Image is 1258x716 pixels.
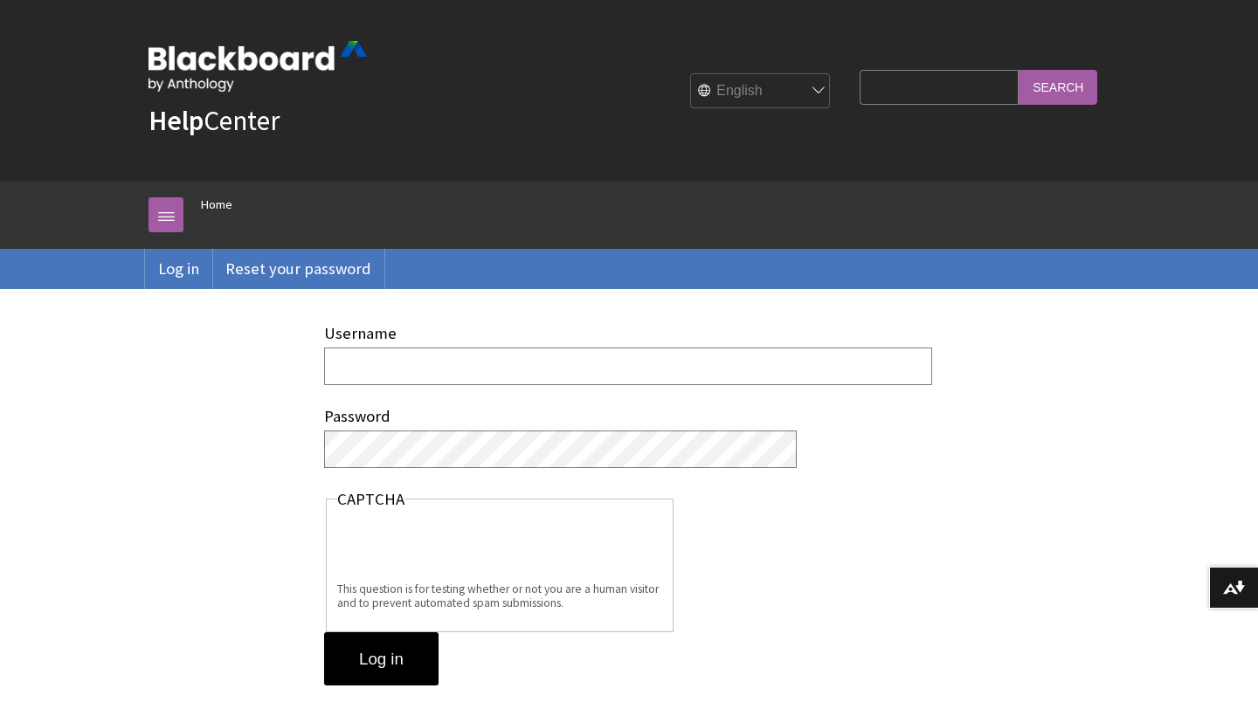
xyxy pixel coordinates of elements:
input: Log in [324,632,439,686]
a: Home [201,194,232,216]
div: This question is for testing whether or not you are a human visitor and to prevent automated spam... [337,582,663,609]
select: Site Language Selector [691,74,831,109]
img: Blackboard by Anthology [149,41,367,92]
legend: CAPTCHA [337,490,404,509]
a: Log in [145,249,212,289]
input: Search [1019,70,1097,104]
label: Username [324,323,397,343]
iframe: reCAPTCHA [337,514,603,582]
label: Password [324,406,391,426]
strong: Help [149,103,204,138]
a: HelpCenter [149,103,280,138]
a: Reset your password [212,249,384,289]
